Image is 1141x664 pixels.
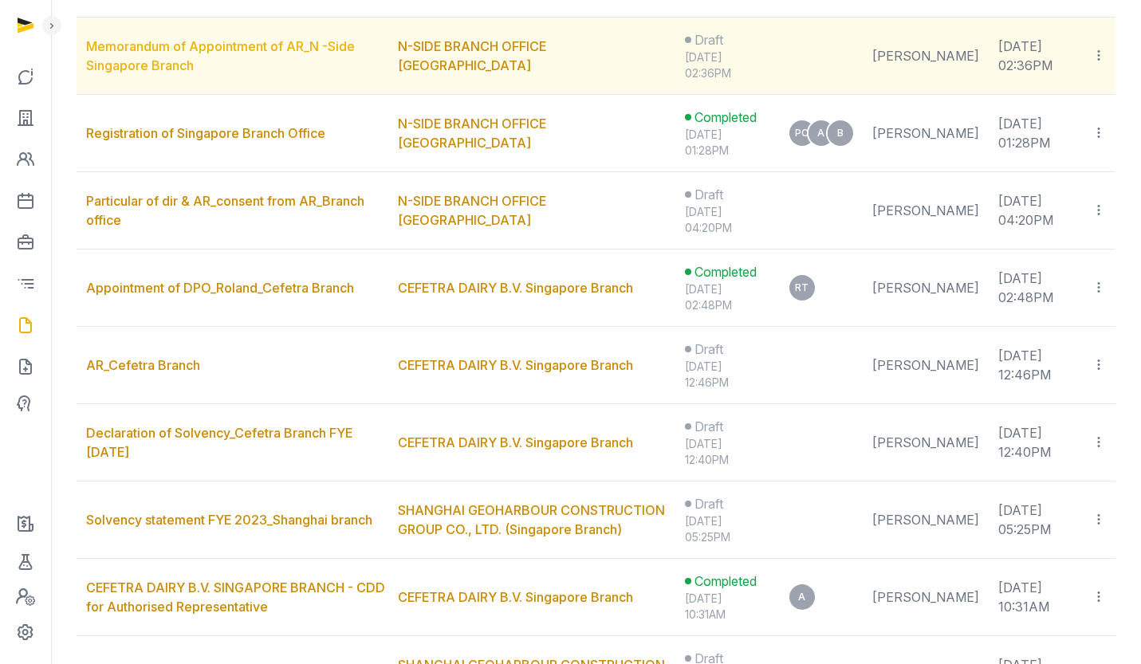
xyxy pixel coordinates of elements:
span: B [837,128,844,138]
span: PC [795,128,809,138]
a: CEFETRA DAIRY B.V. SINGAPORE BRANCH - CDD for Authorised Representative [86,580,385,615]
td: [DATE] 02:48PM [989,249,1082,327]
span: Completed [694,262,757,281]
td: [PERSON_NAME] [863,249,989,327]
span: Completed [694,108,757,127]
span: Draft [694,494,723,513]
div: [DATE] 12:46PM [685,359,763,391]
span: A [817,128,824,138]
span: RT [795,283,809,293]
td: [PERSON_NAME] [863,404,989,481]
div: [DATE] 12:40PM [685,436,763,468]
div: [DATE] 10:31AM [685,591,763,623]
a: Particular of dir & AR_consent from AR_Branch office [86,193,364,228]
a: Registration of Singapore Branch Office [86,125,325,141]
a: N-SIDE BRANCH OFFICE [GEOGRAPHIC_DATA] [398,38,546,73]
td: [DATE] 12:40PM [989,404,1082,481]
span: Draft [694,30,723,49]
td: [DATE] 12:46PM [989,327,1082,404]
div: [DATE] 02:36PM [685,49,763,81]
span: Completed [694,572,757,591]
a: Memorandum of Appointment of AR_N -Side Singapore Branch [86,38,355,73]
a: N-SIDE BRANCH OFFICE [GEOGRAPHIC_DATA] [398,116,546,151]
td: [DATE] 02:36PM [989,18,1082,95]
a: Appointment of DPO_Roland_Cefetra Branch [86,280,354,296]
span: Draft [694,185,723,204]
span: A [798,592,805,602]
td: [DATE] 05:25PM [989,481,1082,559]
div: [DATE] 01:28PM [685,127,763,159]
a: N-SIDE BRANCH OFFICE [GEOGRAPHIC_DATA] [398,193,546,228]
td: [DATE] 01:28PM [989,95,1082,172]
a: CEFETRA DAIRY B.V. Singapore Branch [398,589,633,605]
td: [PERSON_NAME] [863,172,989,249]
td: [DATE] 10:31AM [989,559,1082,636]
td: [PERSON_NAME] [863,481,989,559]
td: [PERSON_NAME] [863,327,989,404]
a: CEFETRA DAIRY B.V. Singapore Branch [398,280,633,296]
div: [DATE] 05:25PM [685,513,763,545]
td: [PERSON_NAME] [863,18,989,95]
td: [PERSON_NAME] [863,95,989,172]
a: Declaration of Solvency_Cefetra Branch FYE [DATE] [86,425,352,460]
span: Draft [694,417,723,436]
div: [DATE] 04:20PM [685,204,763,236]
a: SHANGHAI GEOHARBOUR CONSTRUCTION GROUP CO., LTD. (Singapore Branch) [398,502,665,537]
span: Draft [694,340,723,359]
div: [DATE] 02:48PM [685,281,763,313]
a: CEFETRA DAIRY B.V. Singapore Branch [398,434,633,450]
td: [PERSON_NAME] [863,559,989,636]
a: AR_Cefetra Branch [86,357,200,373]
a: CEFETRA DAIRY B.V. Singapore Branch [398,357,633,373]
td: [DATE] 04:20PM [989,172,1082,249]
a: Solvency statement FYE 2023_Shanghai branch [86,512,372,528]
